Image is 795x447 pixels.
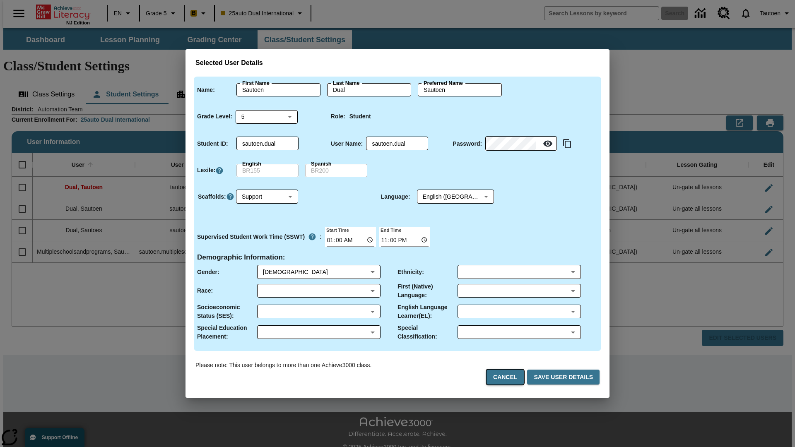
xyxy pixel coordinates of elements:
[197,253,285,262] h4: Demographic Information :
[236,110,298,123] div: 5
[195,59,600,67] h3: Selected User Details
[197,229,322,244] div: :
[242,160,261,168] label: English
[417,190,494,204] div: English ([GEOGRAPHIC_DATA])
[236,110,298,123] div: Grade Level
[366,137,428,150] div: User Name
[263,268,367,276] div: Female
[226,192,234,201] button: Click here to know more about Scaffolds
[527,370,600,385] button: Save User Details
[311,160,332,168] label: Spanish
[197,303,257,320] p: Socioeconomic Status (SES) :
[305,229,320,244] button: Supervised Student Work Time is the timeframe when students can take LevelSet and when lessons ar...
[197,86,215,94] p: Name :
[397,268,424,276] p: Ethnicity :
[197,166,215,175] p: Lexile :
[197,139,228,148] p: Student ID :
[242,79,270,87] label: First Name
[197,268,219,276] p: Gender :
[485,137,557,151] div: Password
[397,324,458,341] p: Special Classification :
[236,190,298,204] div: Scaffolds
[236,137,299,150] div: Student ID
[424,79,463,87] label: Preferred Name
[197,233,305,241] p: Supervised Student Work Time (SSWT)
[325,226,349,233] label: Start Time
[487,370,524,385] button: Cancel
[331,112,345,121] p: Role :
[540,135,556,152] button: Reveal Password
[397,303,458,320] p: English Language Learner(EL) :
[198,192,226,201] p: Scaffolds :
[417,190,494,204] div: Language
[236,190,298,204] div: Support
[397,282,458,300] p: First (Native) Language :
[379,226,401,233] label: End Time
[331,139,363,148] p: User Name :
[560,137,574,151] button: Copy text to clipboard
[349,112,371,121] p: Student
[197,324,257,341] p: Special Education Placement :
[381,192,410,201] p: Language :
[197,112,232,121] p: Grade Level :
[333,79,359,87] label: Last Name
[195,361,371,370] p: Please note: This user belongs to more than one Achieve3000 class.
[197,286,213,295] p: Race :
[453,139,482,148] p: Password :
[215,166,224,175] a: Click here to know more about Lexiles, Will open in new tab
